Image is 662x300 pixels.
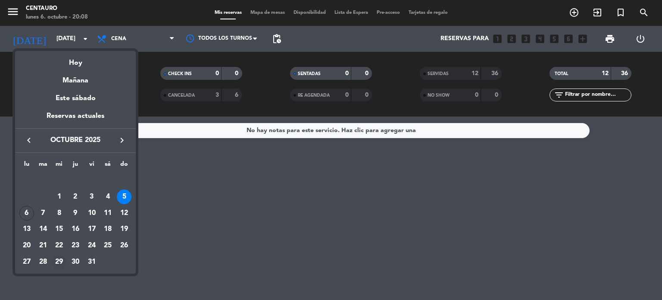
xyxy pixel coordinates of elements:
div: 13 [19,222,34,237]
div: 25 [100,238,115,253]
td: 25 de octubre de 2025 [100,237,116,254]
div: Hoy [15,51,136,69]
td: 5 de octubre de 2025 [116,189,132,205]
td: 6 de octubre de 2025 [19,205,35,221]
div: 16 [68,222,83,237]
button: keyboard_arrow_left [21,135,37,146]
td: 27 de octubre de 2025 [19,254,35,270]
td: 10 de octubre de 2025 [84,205,100,221]
td: 13 de octubre de 2025 [19,221,35,237]
div: 31 [84,255,99,269]
td: 29 de octubre de 2025 [51,254,67,270]
div: 6 [19,206,34,221]
td: 9 de octubre de 2025 [67,205,84,221]
td: 15 de octubre de 2025 [51,221,67,237]
td: 31 de octubre de 2025 [84,254,100,270]
td: 12 de octubre de 2025 [116,205,132,221]
td: 28 de octubre de 2025 [35,254,51,270]
div: 5 [117,189,131,204]
div: 19 [117,222,131,237]
td: 19 de octubre de 2025 [116,221,132,237]
th: sábado [100,159,116,173]
div: 28 [36,255,50,269]
td: 17 de octubre de 2025 [84,221,100,237]
div: 10 [84,206,99,221]
div: 27 [19,255,34,269]
div: Reservas actuales [15,111,136,128]
th: lunes [19,159,35,173]
div: 14 [36,222,50,237]
div: 21 [36,238,50,253]
div: 20 [19,238,34,253]
td: 1 de octubre de 2025 [51,189,67,205]
div: 1 [52,189,66,204]
td: 30 de octubre de 2025 [67,254,84,270]
div: 29 [52,255,66,269]
div: 2 [68,189,83,204]
div: 7 [36,206,50,221]
td: 7 de octubre de 2025 [35,205,51,221]
div: 9 [68,206,83,221]
div: 17 [84,222,99,237]
div: 26 [117,238,131,253]
span: octubre 2025 [37,135,114,146]
div: 24 [84,238,99,253]
td: 18 de octubre de 2025 [100,221,116,237]
td: 24 de octubre de 2025 [84,237,100,254]
td: 2 de octubre de 2025 [67,189,84,205]
div: 22 [52,238,66,253]
div: 23 [68,238,83,253]
td: 26 de octubre de 2025 [116,237,132,254]
div: 8 [52,206,66,221]
div: 18 [100,222,115,237]
td: 4 de octubre de 2025 [100,189,116,205]
th: domingo [116,159,132,173]
th: miércoles [51,159,67,173]
td: 23 de octubre de 2025 [67,237,84,254]
td: 14 de octubre de 2025 [35,221,51,237]
div: 11 [100,206,115,221]
td: 11 de octubre de 2025 [100,205,116,221]
td: 8 de octubre de 2025 [51,205,67,221]
td: 16 de octubre de 2025 [67,221,84,237]
div: Mañana [15,69,136,86]
td: 21 de octubre de 2025 [35,237,51,254]
div: 30 [68,255,83,269]
td: 22 de octubre de 2025 [51,237,67,254]
i: keyboard_arrow_left [24,135,34,145]
td: 20 de octubre de 2025 [19,237,35,254]
th: martes [35,159,51,173]
div: 12 [117,206,131,221]
th: jueves [67,159,84,173]
td: 3 de octubre de 2025 [84,189,100,205]
div: 4 [100,189,115,204]
div: Este sábado [15,86,136,111]
button: keyboard_arrow_right [114,135,130,146]
td: OCT. [19,172,132,189]
i: keyboard_arrow_right [117,135,127,145]
th: viernes [84,159,100,173]
div: 15 [52,222,66,237]
div: 3 [84,189,99,204]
